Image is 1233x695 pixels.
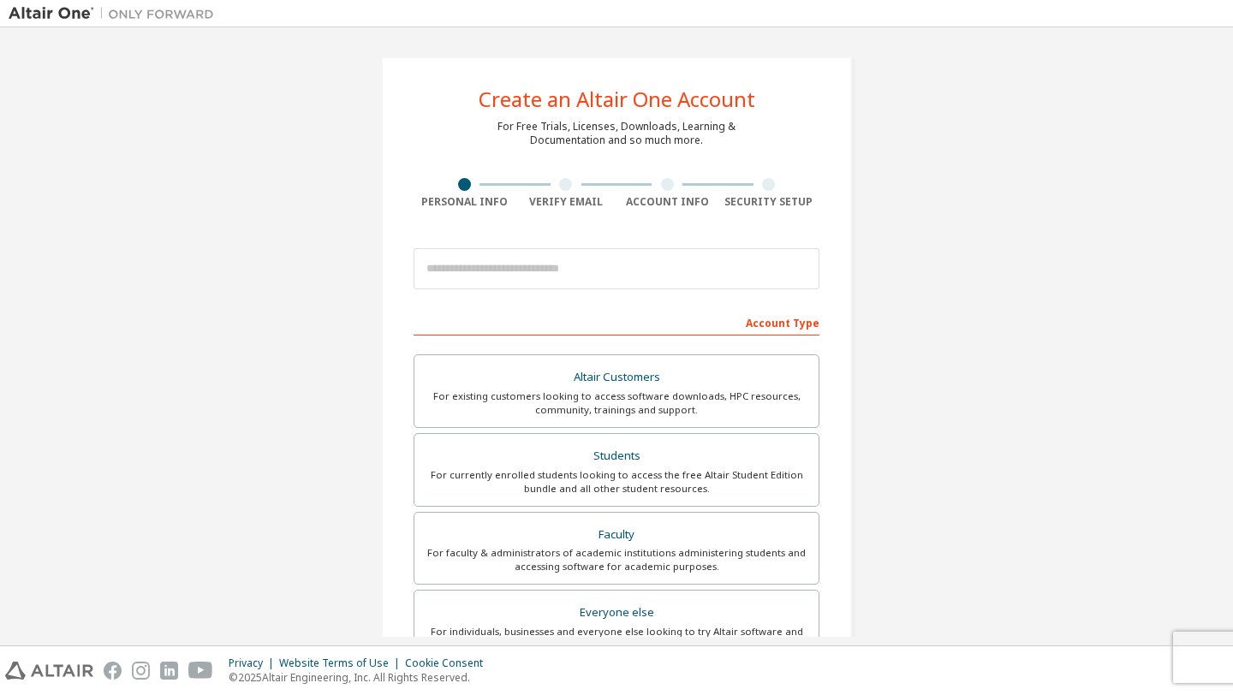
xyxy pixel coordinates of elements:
[718,195,820,209] div: Security Setup
[425,468,808,496] div: For currently enrolled students looking to access the free Altair Student Edition bundle and all ...
[515,195,617,209] div: Verify Email
[425,365,808,389] div: Altair Customers
[188,662,213,680] img: youtube.svg
[405,656,493,670] div: Cookie Consent
[616,195,718,209] div: Account Info
[414,308,819,336] div: Account Type
[104,662,122,680] img: facebook.svg
[425,389,808,417] div: For existing customers looking to access software downloads, HPC resources, community, trainings ...
[5,662,93,680] img: altair_logo.svg
[479,89,755,110] div: Create an Altair One Account
[425,625,808,652] div: For individuals, businesses and everyone else looking to try Altair software and explore our prod...
[229,670,493,685] p: © 2025 Altair Engineering, Inc. All Rights Reserved.
[160,662,178,680] img: linkedin.svg
[279,656,405,670] div: Website Terms of Use
[497,120,736,147] div: For Free Trials, Licenses, Downloads, Learning & Documentation and so much more.
[425,444,808,468] div: Students
[229,656,279,670] div: Privacy
[425,601,808,625] div: Everyone else
[9,5,223,22] img: Altair One
[132,662,150,680] img: instagram.svg
[425,523,808,547] div: Faculty
[425,546,808,573] div: For faculty & administrators of academic institutions administering students and accessing softwa...
[414,195,515,209] div: Personal Info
